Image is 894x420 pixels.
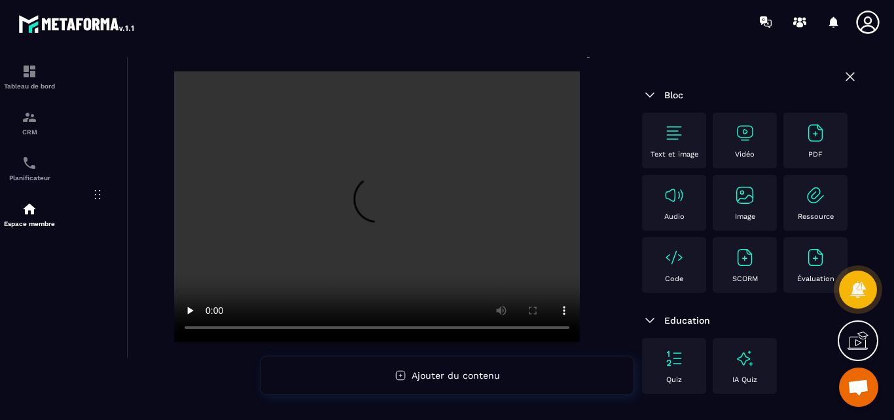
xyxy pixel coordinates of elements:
img: logo [18,12,136,35]
img: text-image no-wra [805,247,826,268]
p: Tableau de bord [3,83,56,90]
span: Bloc [664,90,683,100]
img: text-image no-wra [805,123,826,143]
p: Évaluation [797,275,834,283]
a: formationformationTableau de bord [3,54,56,100]
a: automationsautomationsEspace membre [3,191,56,237]
a: formationformationCRM [3,100,56,145]
a: schedulerschedulerPlanificateur [3,145,56,191]
p: Text et image [651,150,698,159]
img: formation [22,109,37,125]
a: Ouvrir le chat [839,368,878,407]
p: PDF [808,150,823,159]
img: arrow-down [642,313,658,328]
img: formation [22,64,37,79]
p: IA Quiz [732,375,757,384]
p: Quiz [666,375,682,384]
img: text-image no-wra [734,185,755,206]
p: SCORM [732,275,758,283]
img: scheduler [22,155,37,171]
p: Image [735,212,755,221]
span: Ajouter du contenu [412,370,500,381]
img: text-image no-wra [664,123,685,143]
img: text-image [734,348,755,369]
img: automations [22,201,37,217]
img: text-image no-wra [805,185,826,206]
p: Code [665,275,683,283]
p: Planificateur [3,174,56,181]
p: Audio [664,212,685,221]
img: text-image no-wra [734,123,755,143]
img: text-image no-wra [664,185,685,206]
p: CRM [3,128,56,136]
span: Education [664,315,710,326]
img: text-image no-wra [664,348,685,369]
img: text-image no-wra [734,247,755,268]
p: Espace membre [3,220,56,227]
img: text-image no-wra [664,247,685,268]
img: arrow-down [642,87,658,103]
p: Ressource [798,212,834,221]
p: Vidéo [735,150,755,159]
